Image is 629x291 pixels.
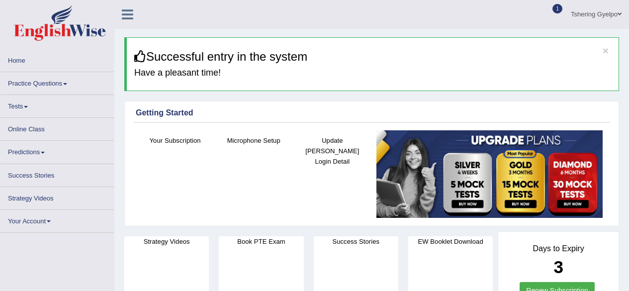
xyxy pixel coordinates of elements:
a: Practice Questions [0,72,114,92]
a: Online Class [0,118,114,137]
h4: Success Stories [314,236,398,247]
span: 1 [552,4,562,13]
a: Your Account [0,210,114,229]
a: Home [0,49,114,69]
a: Predictions [0,141,114,160]
button: × [603,45,609,56]
a: Success Stories [0,164,114,184]
a: Strategy Videos [0,187,114,206]
h4: Days to Expiry [509,244,608,253]
img: small5.jpg [376,130,603,218]
a: Tests [0,95,114,114]
h4: Book PTE Exam [219,236,303,247]
h4: EW Booklet Download [408,236,493,247]
h4: Microphone Setup [219,135,288,146]
h4: Strategy Videos [124,236,209,247]
b: 3 [553,257,563,277]
h3: Successful entry in the system [134,50,611,63]
h4: Your Subscription [141,135,209,146]
div: Getting Started [136,107,608,119]
h4: Have a pleasant time! [134,68,611,78]
h4: Update [PERSON_NAME] Login Detail [298,135,366,167]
